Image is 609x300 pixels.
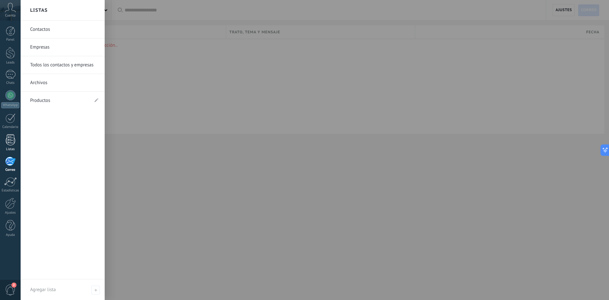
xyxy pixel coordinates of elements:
[1,189,20,193] div: Estadísticas
[1,233,20,237] div: Ayuda
[30,21,98,38] a: Contactos
[1,211,20,215] div: Ajustes
[1,147,20,151] div: Listas
[30,0,48,20] h2: Listas
[1,168,20,172] div: Correo
[5,14,16,18] span: Cuenta
[30,287,56,293] span: Agregar lista
[1,38,20,42] div: Panel
[30,92,89,110] a: Productos
[1,125,20,129] div: Calendario
[1,81,20,85] div: Chats
[30,38,98,56] a: Empresas
[30,74,98,92] a: Archivos
[30,56,98,74] a: Todos los contactos y empresas
[1,61,20,65] div: Leads
[91,286,100,294] span: Agregar lista
[11,283,16,288] span: 2
[1,102,19,108] div: WhatsApp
